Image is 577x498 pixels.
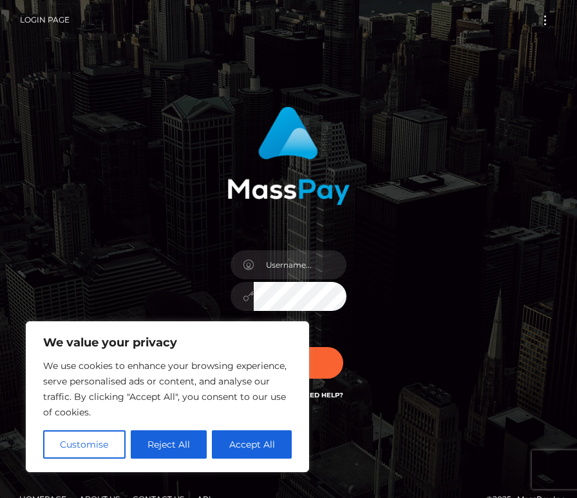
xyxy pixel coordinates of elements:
img: MassPay Login [227,106,350,205]
button: Accept All [212,430,292,459]
p: We use cookies to enhance your browsing experience, serve personalised ads or content, and analys... [43,358,292,420]
p: We value your privacy [43,335,292,350]
button: Reject All [131,430,207,459]
a: Need Help? [300,391,343,399]
button: Customise [43,430,126,459]
a: Login Page [20,6,70,34]
button: Toggle navigation [533,12,557,29]
input: Username... [254,250,346,279]
div: We value your privacy [26,321,309,472]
